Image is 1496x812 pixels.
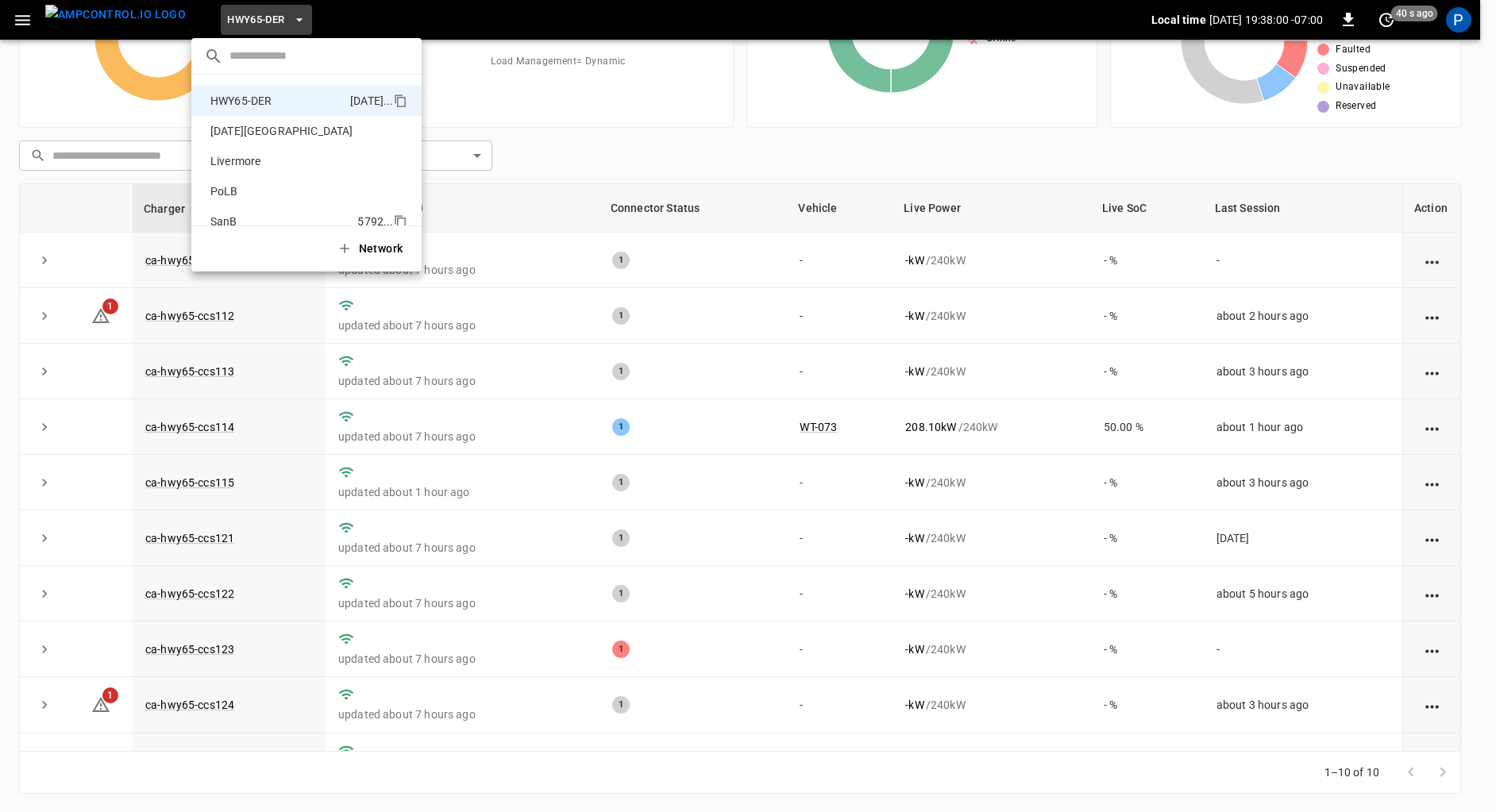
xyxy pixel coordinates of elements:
[327,233,416,265] button: Network
[392,212,410,231] div: copy
[204,214,357,229] p: SanB
[204,123,359,139] p: [DATE][GEOGRAPHIC_DATA]
[204,93,350,109] p: HWY65-DER
[392,91,410,110] div: copy
[204,153,360,169] p: Livermore
[204,183,357,199] p: PoLB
